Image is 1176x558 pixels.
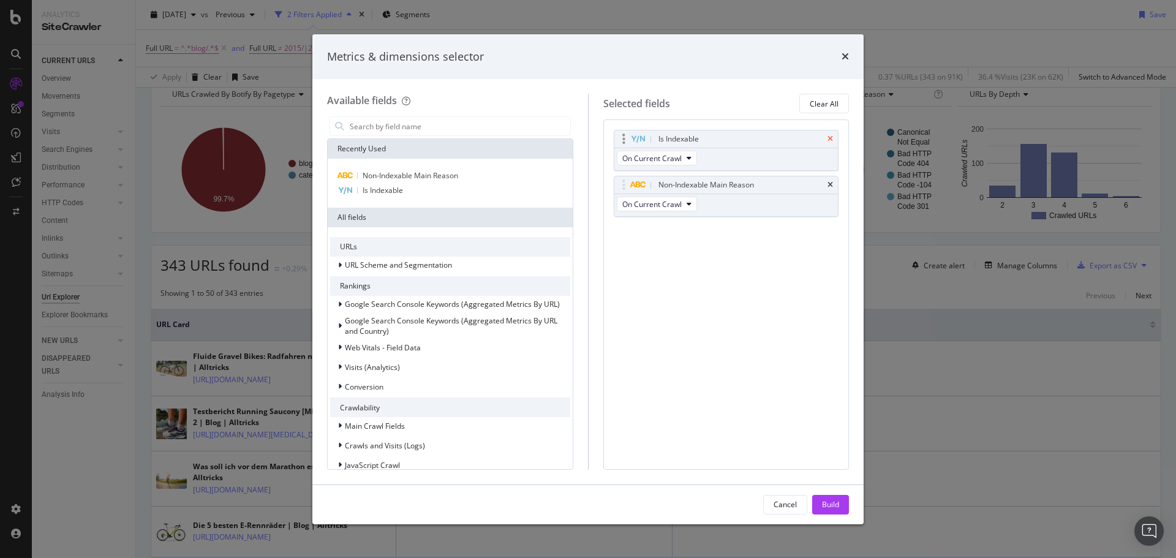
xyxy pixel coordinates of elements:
[774,499,797,510] div: Cancel
[345,421,405,431] span: Main Crawl Fields
[345,440,425,451] span: Crawls and Visits (Logs)
[345,299,560,309] span: Google Search Console Keywords (Aggregated Metrics By URL)
[328,208,573,227] div: All fields
[827,135,833,143] div: times
[617,197,697,211] button: On Current Crawl
[330,276,570,296] div: Rankings
[812,495,849,515] button: Build
[345,260,452,270] span: URL Scheme and Segmentation
[345,315,557,336] span: Google Search Console Keywords (Aggregated Metrics By URL and Country)
[330,398,570,417] div: Crawlability
[658,179,754,191] div: Non-Indexable Main Reason
[614,130,839,171] div: Is IndexabletimesOn Current Crawl
[1134,516,1164,546] div: Open Intercom Messenger
[312,34,864,524] div: modal
[345,382,383,392] span: Conversion
[603,97,670,111] div: Selected fields
[349,117,570,135] input: Search by field name
[328,139,573,159] div: Recently Used
[622,199,682,209] span: On Current Crawl
[327,49,484,65] div: Metrics & dimensions selector
[658,133,699,145] div: Is Indexable
[363,185,403,195] span: Is Indexable
[622,153,682,164] span: On Current Crawl
[363,170,458,181] span: Non-Indexable Main Reason
[330,237,570,257] div: URLs
[345,362,400,372] span: Visits (Analytics)
[327,94,397,107] div: Available fields
[345,460,400,470] span: JavaScript Crawl
[799,94,849,113] button: Clear All
[345,342,421,353] span: Web Vitals - Field Data
[842,49,849,65] div: times
[763,495,807,515] button: Cancel
[822,499,839,510] div: Build
[617,151,697,165] button: On Current Crawl
[614,176,839,217] div: Non-Indexable Main ReasontimesOn Current Crawl
[827,181,833,189] div: times
[810,99,839,109] div: Clear All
